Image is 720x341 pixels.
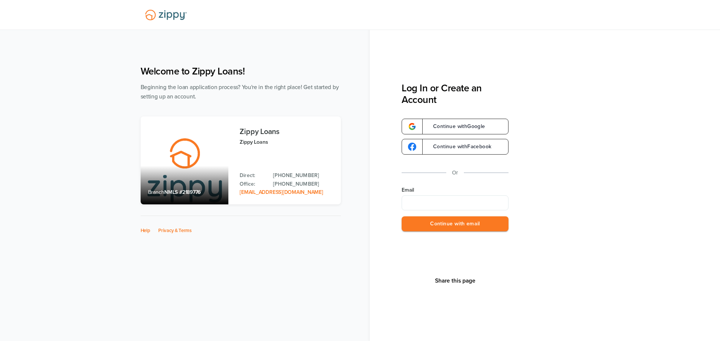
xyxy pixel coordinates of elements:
img: google-logo [408,143,416,151]
h1: Welcome to Zippy Loans! [141,66,341,77]
a: Direct Phone: 512-975-2947 [273,171,333,180]
h3: Zippy Loans [240,128,333,136]
input: Email Address [402,195,508,210]
p: Zippy Loans [240,138,333,146]
p: Or [452,168,458,177]
img: Lender Logo [141,6,191,24]
span: Continue with Google [426,124,485,129]
a: google-logoContinue withGoogle [402,119,508,134]
a: Help [141,228,150,234]
a: Office Phone: 512-975-2947 [273,180,333,188]
button: Continue with email [402,216,508,232]
p: Direct: [240,171,265,180]
span: Continue with Facebook [426,144,491,149]
button: Share This Page [433,277,478,284]
h3: Log In or Create an Account [402,82,508,106]
p: Office: [240,180,265,188]
span: Beginning the loan application process? You're in the right place! Get started by setting up an a... [141,84,339,100]
a: Privacy & Terms [158,228,192,234]
a: Email Address: zippyguide@zippymh.com [240,189,323,195]
span: Branch [148,189,165,195]
a: google-logoContinue withFacebook [402,139,508,155]
label: Email [402,186,508,194]
img: google-logo [408,122,416,131]
span: NMLS #2189776 [164,189,201,195]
